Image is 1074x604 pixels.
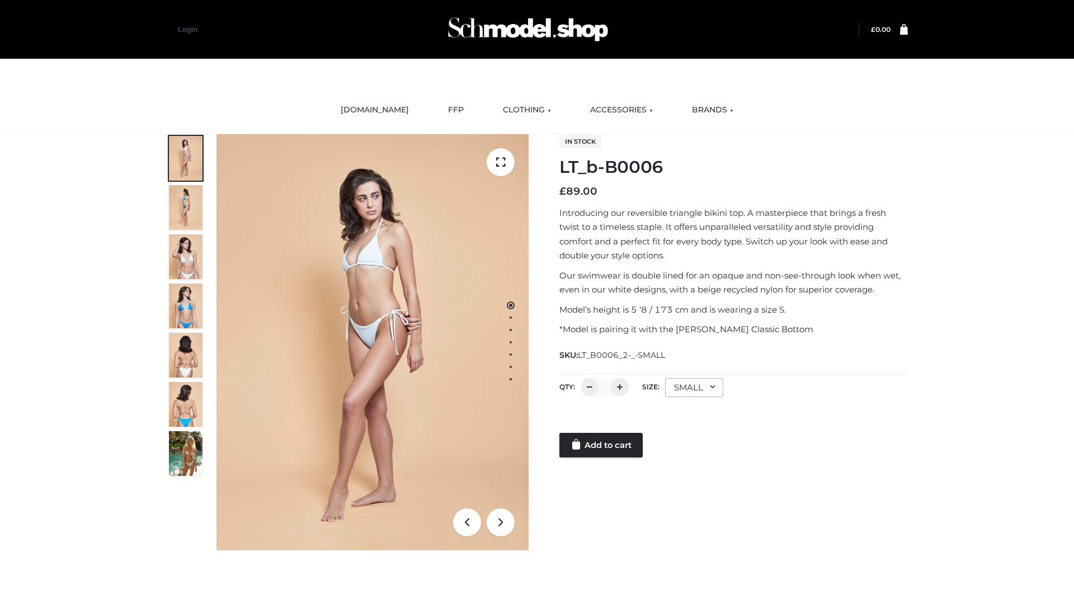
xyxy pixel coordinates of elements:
[169,136,202,181] img: ArielClassicBikiniTop_CloudNine_AzureSky_OW114ECO_1-scaled.jpg
[871,25,891,34] a: £0.00
[169,284,202,328] img: ArielClassicBikiniTop_CloudNine_AzureSky_OW114ECO_4-scaled.jpg
[559,303,908,317] p: Model’s height is 5 ‘8 / 173 cm and is wearing a size S.
[332,98,417,122] a: [DOMAIN_NAME]
[559,348,666,362] span: SKU:
[871,25,891,34] bdi: 0.00
[169,382,202,427] img: ArielClassicBikiniTop_CloudNine_AzureSky_OW114ECO_8-scaled.jpg
[494,98,559,122] a: CLOTHING
[559,185,597,197] bdi: 89.00
[178,25,197,34] a: Login
[684,98,742,122] a: BRANDS
[559,185,566,197] span: £
[559,322,908,337] p: *Model is pairing it with the [PERSON_NAME] Classic Bottom
[871,25,875,34] span: £
[559,268,908,297] p: Our swimwear is double lined for an opaque and non-see-through look when wet, even in our white d...
[444,7,612,51] img: Schmodel Admin 964
[169,333,202,377] img: ArielClassicBikiniTop_CloudNine_AzureSky_OW114ECO_7-scaled.jpg
[642,383,660,391] label: Size:
[169,185,202,230] img: ArielClassicBikiniTop_CloudNine_AzureSky_OW114ECO_2-scaled.jpg
[169,234,202,279] img: ArielClassicBikiniTop_CloudNine_AzureSky_OW114ECO_3-scaled.jpg
[559,135,601,148] span: In stock
[559,157,908,177] h1: LT_b-B0006
[440,98,472,122] a: FFP
[578,350,665,360] span: LT_B0006_2-_-SMALL
[665,378,723,397] div: SMALL
[559,206,908,263] p: Introducing our reversible triangle bikini top. A masterpiece that brings a fresh twist to a time...
[216,134,529,550] img: ArielClassicBikiniTop_CloudNine_AzureSky_OW114ECO_1
[559,383,575,391] label: QTY:
[582,98,661,122] a: ACCESSORIES
[559,433,643,457] a: Add to cart
[169,431,202,476] img: Arieltop_CloudNine_AzureSky2.jpg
